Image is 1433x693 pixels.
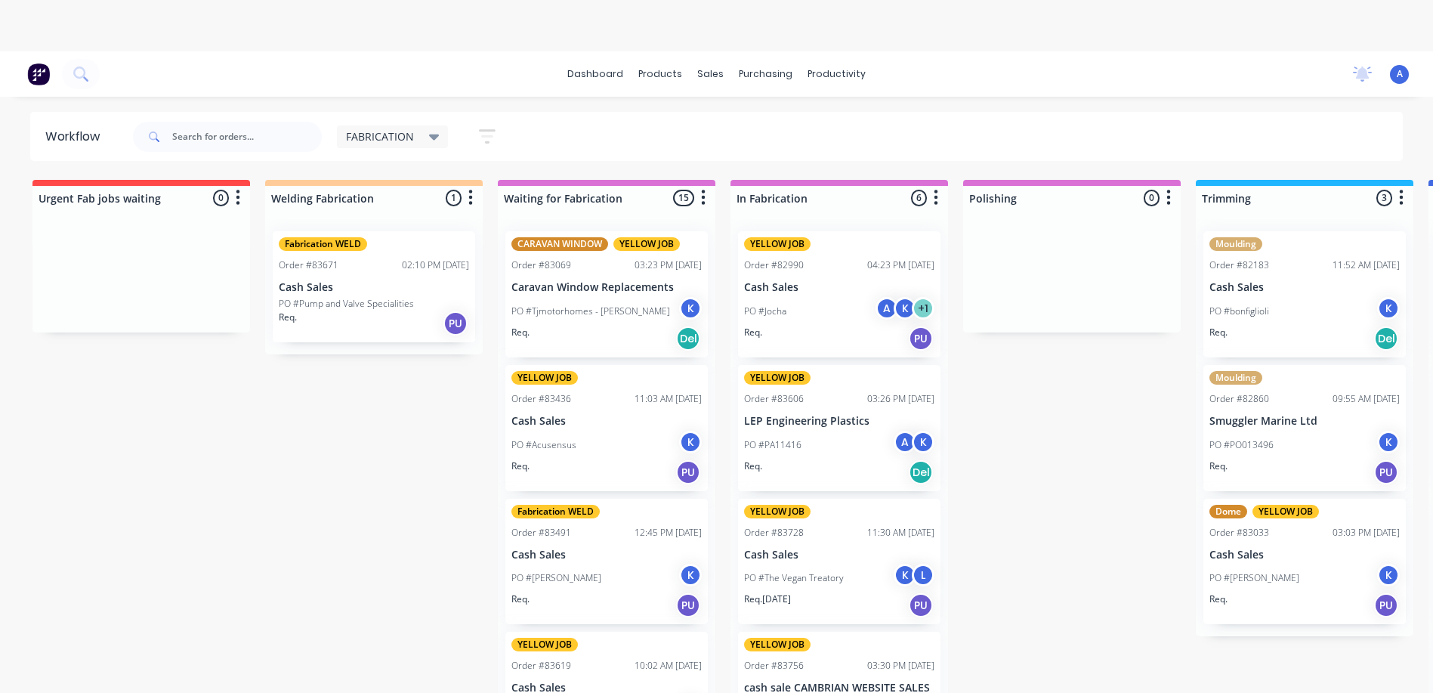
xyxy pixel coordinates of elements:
[1377,297,1400,320] div: K
[511,415,702,428] p: Cash Sales
[738,499,940,625] div: YELLOW JOBOrder #8372811:30 AM [DATE]Cash SalesPO #The Vegan TreatoryKLReq.[DATE]PU
[346,128,414,144] span: FABRICATION
[679,564,702,586] div: K
[511,505,600,518] div: Fabrication WELD
[1209,237,1262,251] div: Moulding
[744,638,811,651] div: YELLOW JOB
[279,311,297,324] p: Req.
[676,593,700,617] div: PU
[511,459,530,473] p: Req.
[511,438,576,452] p: PO #Acusensus
[912,431,934,453] div: K
[867,659,934,673] div: 03:30 PM [DATE]
[505,231,708,357] div: CARAVAN WINDOWYELLOW JOBOrder #8306903:23 PM [DATE]Caravan Window ReplacementsPO #Tjmotorhomes - ...
[744,459,762,473] p: Req.
[738,365,940,491] div: YELLOW JOBOrder #8360603:26 PM [DATE]LEP Engineering PlasticsPO #PA11416AKReq.Del
[1209,592,1228,606] p: Req.
[511,526,571,540] div: Order #83491
[635,659,702,673] div: 10:02 AM [DATE]
[1333,258,1400,272] div: 11:52 AM [DATE]
[511,659,571,673] div: Order #83619
[279,258,338,272] div: Order #83671
[744,549,934,562] p: Cash Sales
[560,63,631,85] a: dashboard
[867,258,934,272] div: 04:23 PM [DATE]
[273,231,475,342] div: Fabrication WELDOrder #8367102:10 PM [DATE]Cash SalesPO #Pump and Valve SpecialitiesReq.PU
[1209,281,1400,294] p: Cash Sales
[676,326,700,351] div: Del
[511,305,670,318] p: PO #Tjmotorhomes - [PERSON_NAME]
[631,63,690,85] div: products
[1377,431,1400,453] div: K
[738,231,940,357] div: YELLOW JOBOrder #8299004:23 PM [DATE]Cash SalesPO #JochaAK+1Req.PU
[1209,571,1299,585] p: PO #[PERSON_NAME]
[744,659,804,673] div: Order #83756
[511,592,530,606] p: Req.
[744,392,804,406] div: Order #83606
[1333,526,1400,540] div: 03:03 PM [DATE]
[744,592,791,606] p: Req. [DATE]
[909,460,933,484] div: Del
[731,63,800,85] div: purchasing
[876,297,898,320] div: A
[1209,305,1269,318] p: PO #bonfiglioli
[744,571,844,585] p: PO #The Vegan Treatory
[912,564,934,586] div: L
[511,258,571,272] div: Order #83069
[511,326,530,339] p: Req.
[690,63,731,85] div: sales
[1209,459,1228,473] p: Req.
[744,326,762,339] p: Req.
[909,593,933,617] div: PU
[867,526,934,540] div: 11:30 AM [DATE]
[894,431,916,453] div: A
[635,258,702,272] div: 03:23 PM [DATE]
[1397,67,1403,81] span: A
[635,392,702,406] div: 11:03 AM [DATE]
[511,638,578,651] div: YELLOW JOB
[1209,371,1262,385] div: Moulding
[27,63,50,85] img: Factory
[511,371,578,385] div: YELLOW JOB
[511,571,601,585] p: PO #[PERSON_NAME]
[1209,526,1269,540] div: Order #83033
[744,415,934,428] p: LEP Engineering Plastics
[679,297,702,320] div: K
[279,297,414,311] p: PO #Pump and Valve Specialities
[800,63,873,85] div: productivity
[1382,642,1418,678] iframe: Intercom live chat
[1374,326,1398,351] div: Del
[1374,460,1398,484] div: PU
[45,128,107,146] div: Workflow
[744,371,811,385] div: YELLOW JOB
[744,258,804,272] div: Order #82990
[1209,326,1228,339] p: Req.
[279,237,367,251] div: Fabrication WELD
[511,392,571,406] div: Order #83436
[511,549,702,562] p: Cash Sales
[744,305,786,318] p: PO #Jocha
[402,258,469,272] div: 02:10 PM [DATE]
[511,237,608,251] div: CARAVAN WINDOW
[1203,365,1406,491] div: MouldingOrder #8286009:55 AM [DATE]Smuggler Marine LtdPO #PO013496KReq.PU
[1209,415,1400,428] p: Smuggler Marine Ltd
[744,526,804,540] div: Order #83728
[1209,392,1269,406] div: Order #82860
[613,237,680,251] div: YELLOW JOB
[1203,231,1406,357] div: MouldingOrder #8218311:52 AM [DATE]Cash SalesPO #bonfiglioliKReq.Del
[744,237,811,251] div: YELLOW JOB
[172,122,322,152] input: Search for orders...
[744,281,934,294] p: Cash Sales
[1333,392,1400,406] div: 09:55 AM [DATE]
[679,431,702,453] div: K
[1209,505,1247,518] div: Dome
[1203,499,1406,625] div: DomeYELLOW JOBOrder #8303303:03 PM [DATE]Cash SalesPO #[PERSON_NAME]KReq.PU
[676,460,700,484] div: PU
[894,297,916,320] div: K
[443,311,468,336] div: PU
[505,365,708,491] div: YELLOW JOBOrder #8343611:03 AM [DATE]Cash SalesPO #AcusensusKReq.PU
[909,326,933,351] div: PU
[635,526,702,540] div: 12:45 PM [DATE]
[1209,258,1269,272] div: Order #82183
[505,499,708,625] div: Fabrication WELDOrder #8349112:45 PM [DATE]Cash SalesPO #[PERSON_NAME]KReq.PU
